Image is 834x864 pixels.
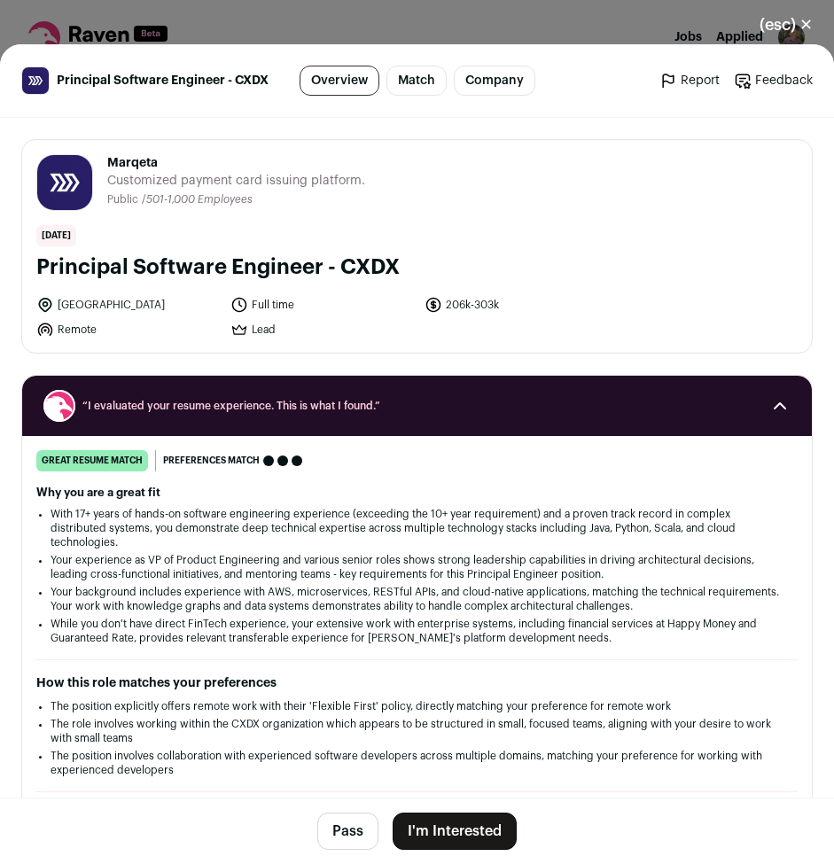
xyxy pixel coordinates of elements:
li: Remote [36,321,220,339]
span: Preferences match [163,452,260,470]
li: The role involves working within the CXDX organization which appears to be structured in small, f... [51,717,783,745]
button: Pass [317,813,378,850]
li: While you don't have direct FinTech experience, your extensive work with enterprise systems, incl... [51,617,783,645]
span: Principal Software Engineer - CXDX [57,72,269,90]
li: Lead [230,321,414,339]
a: Match [386,66,447,96]
li: [GEOGRAPHIC_DATA] [36,296,220,314]
img: 4d7772cdcf594daddb25f446b9afb4568846770d7fb8c26908dc8c86500a6146.jpg [37,155,92,210]
li: / [142,193,253,206]
li: With 17+ years of hands-on software engineering experience (exceeding the 10+ year requirement) a... [51,507,783,549]
img: 4d7772cdcf594daddb25f446b9afb4568846770d7fb8c26908dc8c86500a6146.jpg [22,67,49,94]
button: I'm Interested [393,813,517,850]
h2: How this role matches your preferences [36,674,798,692]
li: Your experience as VP of Product Engineering and various senior roles shows strong leadership cap... [51,553,783,581]
span: Marqeta [107,154,365,172]
span: [DATE] [36,225,76,246]
span: 501-1,000 Employees [146,194,253,205]
li: Public [107,193,142,206]
li: 206k-303k [425,296,608,314]
a: Report [659,72,720,90]
li: Your background includes experience with AWS, microservices, RESTful APIs, and cloud-native appli... [51,585,783,613]
span: “I evaluated your resume experience. This is what I found.” [82,399,752,413]
div: great resume match [36,450,148,471]
a: Feedback [734,72,813,90]
li: The position involves collaboration with experienced software developers across multiple domains,... [51,749,783,777]
h2: Why you are a great fit [36,486,798,500]
a: Company [454,66,535,96]
a: Overview [300,66,379,96]
li: Full time [230,296,414,314]
h1: Principal Software Engineer - CXDX [36,253,798,282]
span: Customized payment card issuing platform. [107,172,365,190]
button: Close modal [738,5,834,44]
li: The position explicitly offers remote work with their 'Flexible First' policy, directly matching ... [51,699,783,713]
